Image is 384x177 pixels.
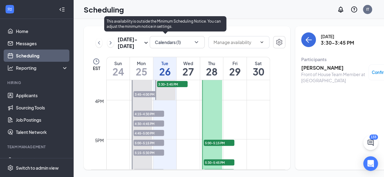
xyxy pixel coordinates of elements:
[223,60,247,66] div: Fri
[301,71,365,83] div: Front of House Team Member at [GEOGRAPHIC_DATA]
[321,33,354,39] div: [DATE]
[16,89,68,101] a: Applicants
[247,60,270,66] div: Sat
[204,159,234,165] span: 5:30-5:45 PM
[130,66,153,77] h1: 25
[153,57,177,80] a: August 26, 2025
[214,39,257,46] input: Manage availability
[16,114,68,126] a: Job Postings
[177,60,200,66] div: Wed
[153,66,177,77] h1: 26
[7,65,13,71] svg: Analysis
[321,39,354,46] h3: 3:30-3:45 PM
[130,60,153,66] div: Mon
[108,39,114,46] svg: ChevronRight
[133,111,164,117] span: 4:15-4:30 PM
[7,157,13,163] svg: UserCheck
[96,38,102,47] button: ChevronLeft
[337,6,344,13] svg: Notifications
[204,140,234,146] span: 5:00-5:15 PM
[177,57,200,80] a: August 27, 2025
[84,4,124,15] h1: Scheduling
[93,58,100,65] svg: Clock
[305,36,312,43] svg: ArrowLeft
[133,130,164,136] span: 4:45-5:00 PM
[177,66,200,77] h1: 27
[153,60,177,66] div: Tue
[107,60,130,66] div: Sun
[200,60,223,66] div: Thu
[104,16,226,31] div: This availability is outside the Minimum Scheduling Notice. You can adjust the minimum notice in ...
[93,65,100,71] span: EST
[16,126,68,138] a: Talent Network
[7,6,13,12] svg: WorkstreamLogo
[133,91,164,97] span: 3:45-4:00 PM
[367,139,374,146] svg: ChatActive
[7,144,67,149] div: Team Management
[133,169,164,175] span: 5:45-6:00 PM
[247,57,270,80] a: August 30, 2025
[142,39,150,46] svg: SmallChevronDown
[107,38,114,47] button: ChevronRight
[301,65,365,71] h3: [PERSON_NAME]
[363,156,378,171] div: Open Intercom Messenger
[204,169,234,175] span: 5:45-6:00 PM
[369,135,378,140] div: 133
[107,66,130,77] h1: 24
[94,137,105,144] div: 5pm
[200,66,223,77] h1: 28
[276,39,283,46] svg: Settings
[16,65,68,71] div: Reporting
[133,140,164,146] span: 5:00-5:15 PM
[16,165,59,171] div: Switch to admin view
[16,25,68,37] a: Home
[96,39,102,46] svg: ChevronLeft
[157,81,188,87] span: 3:30-3:45 PM
[133,149,164,156] span: 5:15-5:30 PM
[7,165,13,171] svg: Settings
[350,6,358,13] svg: QuestionInfo
[366,7,369,12] div: IT
[59,6,65,13] svg: Collapse
[363,135,378,150] button: ChatActive
[200,57,223,80] a: August 28, 2025
[133,120,164,127] span: 4:30-4:45 PM
[16,157,63,163] div: Onboarding
[130,57,153,80] a: August 25, 2025
[118,36,142,50] h3: [DATE] - [DATE]
[259,40,264,45] svg: ChevronDown
[247,66,270,77] h1: 30
[16,101,68,114] a: Sourcing Tools
[150,36,205,48] button: Calendars (1)ChevronDown
[193,39,199,45] svg: ChevronDown
[16,37,68,50] a: Messages
[94,98,105,105] div: 4pm
[273,36,285,48] button: Settings
[273,36,285,50] a: Settings
[223,66,247,77] h1: 29
[7,80,67,85] div: Hiring
[107,57,130,80] a: August 24, 2025
[16,50,68,62] a: Scheduling
[301,32,316,47] button: back-button
[223,57,247,80] a: August 29, 2025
